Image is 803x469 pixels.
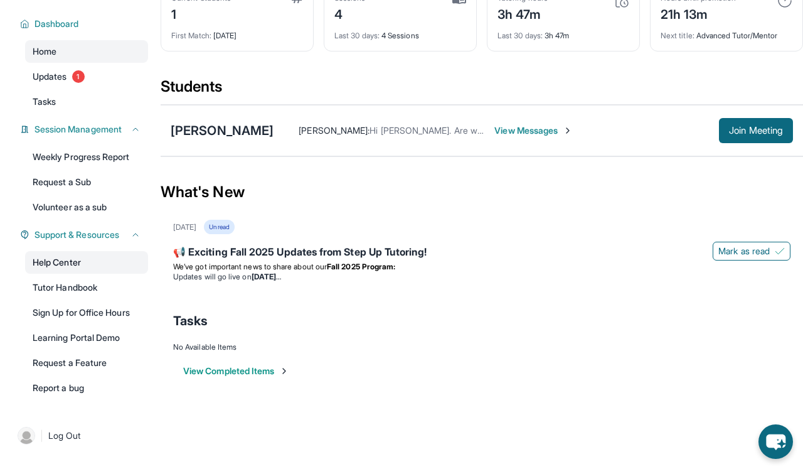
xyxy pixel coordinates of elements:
[334,31,380,40] span: Last 30 days :
[35,229,119,241] span: Support & Resources
[40,428,43,443] span: |
[563,126,573,136] img: Chevron-Right
[173,272,790,282] li: Updates will go live on
[33,45,56,58] span: Home
[25,65,148,88] a: Updates1
[370,125,551,136] span: Hi [PERSON_NAME]. Are we meeting [DATE]?
[171,31,211,40] span: First Match :
[719,118,793,143] button: Join Meeting
[173,222,196,232] div: [DATE]
[35,18,79,30] span: Dashboard
[25,171,148,193] a: Request a Sub
[497,23,629,41] div: 3h 47m
[758,424,793,459] button: chat-button
[204,220,234,234] div: Unread
[183,365,289,377] button: View Completed Items
[171,3,231,23] div: 1
[775,246,785,256] img: Mark as read
[661,31,694,40] span: Next title :
[25,276,148,299] a: Tutor Handbook
[18,427,35,445] img: user-img
[33,70,67,83] span: Updates
[25,377,148,399] a: Report a bug
[171,122,274,139] div: [PERSON_NAME]
[25,90,148,113] a: Tasks
[25,40,148,63] a: Home
[25,196,148,218] a: Volunteer as a sub
[25,146,148,168] a: Weekly Progress Report
[29,229,141,241] button: Support & Resources
[25,301,148,324] a: Sign Up for Office Hours
[718,245,770,257] span: Mark as read
[13,422,148,450] a: |Log Out
[299,125,370,136] span: [PERSON_NAME] :
[252,272,281,281] strong: [DATE]
[25,326,148,349] a: Learning Portal Demo
[661,23,792,41] div: Advanced Tutor/Mentor
[33,95,56,108] span: Tasks
[334,3,366,23] div: 4
[729,127,783,134] span: Join Meeting
[497,3,548,23] div: 3h 47m
[35,123,122,136] span: Session Management
[713,242,790,261] button: Mark as read
[48,429,81,442] span: Log Out
[173,312,208,330] span: Tasks
[29,18,141,30] button: Dashboard
[25,352,148,374] a: Request a Feature
[661,3,736,23] div: 21h 13m
[161,164,803,220] div: What's New
[173,244,790,262] div: 📢 Exciting Fall 2025 Updates from Step Up Tutoring!
[161,77,803,104] div: Students
[173,262,327,271] span: We’ve got important news to share about our
[497,31,543,40] span: Last 30 days :
[29,123,141,136] button: Session Management
[334,23,466,41] div: 4 Sessions
[494,124,573,137] span: View Messages
[72,70,85,83] span: 1
[327,262,395,271] strong: Fall 2025 Program:
[171,23,303,41] div: [DATE]
[25,251,148,274] a: Help Center
[173,342,790,352] div: No Available Items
